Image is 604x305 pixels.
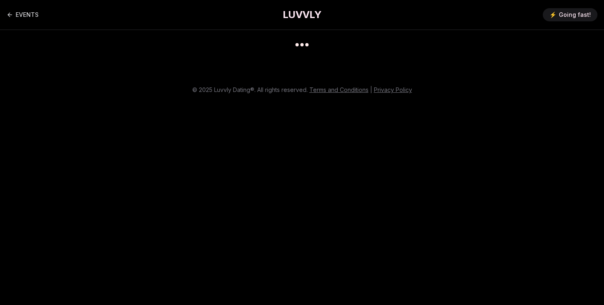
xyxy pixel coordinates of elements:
span: ⚡️ [549,11,556,19]
a: Back to events [7,7,39,23]
a: LUVVLY [283,8,321,21]
span: Going fast! [559,11,591,19]
a: Terms and Conditions [309,86,369,93]
a: Privacy Policy [374,86,412,93]
span: | [370,86,372,93]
